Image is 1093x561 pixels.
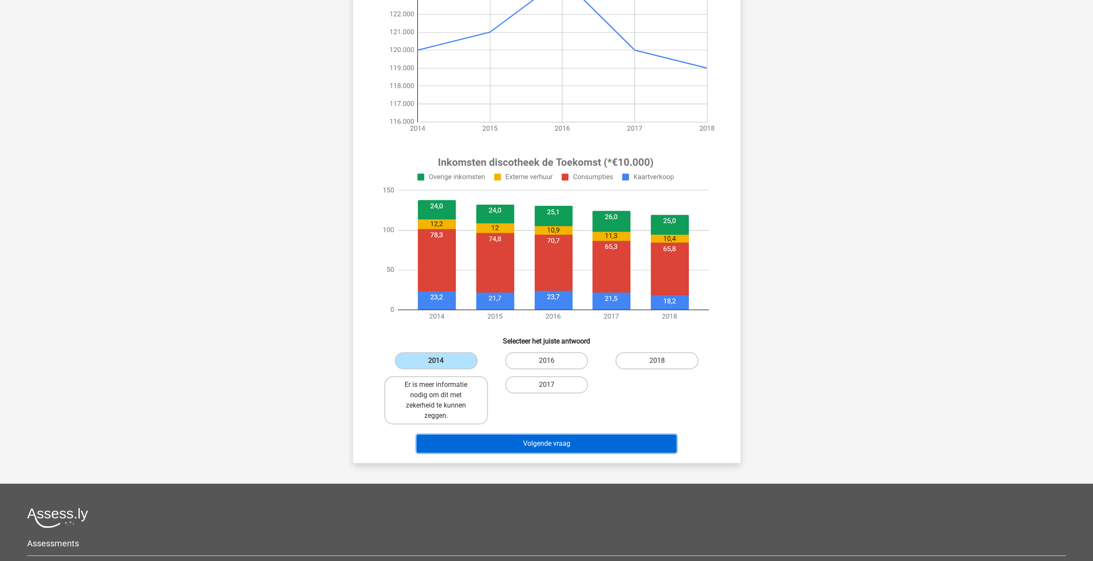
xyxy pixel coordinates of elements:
h5: Assessments [27,538,1066,549]
label: 2016 [505,352,588,369]
label: Er is meer informatie nodig om dit met zekerheid te kunnen zeggen. [384,376,488,424]
img: Assessly logo [27,508,88,528]
label: 2017 [505,376,588,393]
label: 2018 [615,352,698,369]
label: 2014 [395,352,478,369]
h6: Selecteer het juiste antwoord [367,330,727,345]
button: Volgende vraag [417,435,676,453]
